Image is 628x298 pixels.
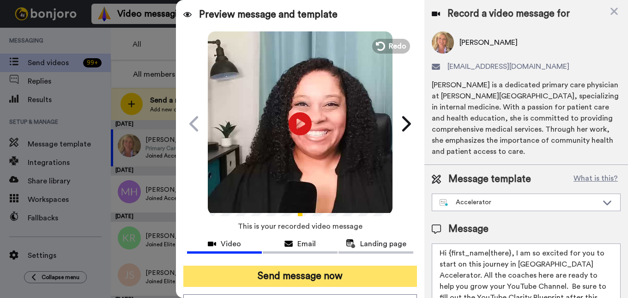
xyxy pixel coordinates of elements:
[448,172,531,186] span: Message template
[447,61,569,72] span: [EMAIL_ADDRESS][DOMAIN_NAME]
[297,238,316,249] span: Email
[440,199,448,207] img: nextgen-template.svg
[571,172,621,186] button: What is this?
[440,198,598,207] div: Accelerator
[221,238,241,249] span: Video
[360,238,406,249] span: Landing page
[432,79,621,157] div: [PERSON_NAME] is a dedicated primary care physician at [PERSON_NAME][GEOGRAPHIC_DATA], specializi...
[183,266,417,287] button: Send message now
[238,216,362,237] span: This is your recorded video message
[448,222,489,236] span: Message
